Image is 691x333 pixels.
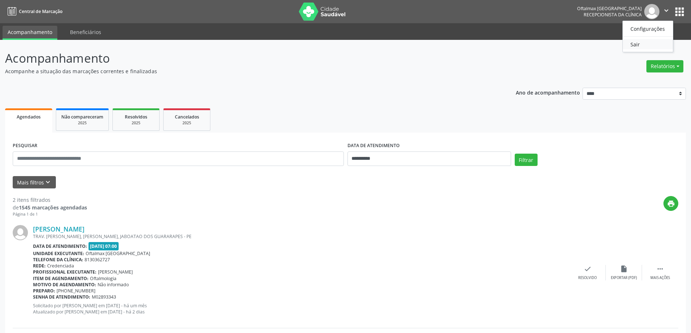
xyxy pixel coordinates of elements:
span: Recepcionista da clínica [584,12,642,18]
button: apps [673,5,686,18]
p: Acompanhe a situação das marcações correntes e finalizadas [5,67,482,75]
i: insert_drive_file [620,265,628,273]
a: Acompanhamento [3,26,57,40]
div: 2025 [169,120,205,126]
p: Solicitado por [PERSON_NAME] em [DATE] - há um mês Atualizado por [PERSON_NAME] em [DATE] - há 2 ... [33,303,569,315]
span: [DATE] 07:00 [89,242,119,250]
div: Resolvido [578,275,597,280]
a: [PERSON_NAME] [33,225,85,233]
div: Exportar (PDF) [611,275,637,280]
div: Oftalmax [GEOGRAPHIC_DATA] [577,5,642,12]
i:  [656,265,664,273]
b: Rede: [33,263,46,269]
p: Acompanhamento [5,49,482,67]
div: 2025 [61,120,103,126]
button: Mais filtroskeyboard_arrow_down [13,176,56,189]
span: Central de Marcação [19,8,62,14]
a: Configurações [623,24,673,34]
div: Página 1 de 1 [13,211,87,217]
ul:  [622,21,673,52]
span: 8130362727 [85,257,110,263]
img: img [644,4,659,19]
b: Senha de atendimento: [33,294,90,300]
span: M02893343 [92,294,116,300]
a: Beneficiários [65,26,106,38]
label: DATA DE ATENDIMENTO [347,140,400,151]
span: Cancelados [175,114,199,120]
img: img [13,225,28,240]
b: Profissional executante: [33,269,96,275]
button:  [659,4,673,19]
span: Oftalmologia [90,275,116,282]
strong: 1545 marcações agendadas [19,204,87,211]
button: Filtrar [515,154,538,166]
b: Data de atendimento: [33,243,87,249]
b: Motivo de agendamento: [33,282,96,288]
b: Item de agendamento: [33,275,89,282]
span: Agendados [17,114,41,120]
i: print [667,200,675,208]
span: [PHONE_NUMBER] [57,288,95,294]
span: Resolvidos [125,114,147,120]
button: print [663,196,678,211]
p: Ano de acompanhamento [516,88,580,97]
a: Central de Marcação [5,5,62,17]
span: Credenciada [47,263,74,269]
span: [PERSON_NAME] [98,269,133,275]
span: Não compareceram [61,114,103,120]
b: Telefone da clínica: [33,257,83,263]
div: TRAV. [PERSON_NAME], [PERSON_NAME], JABOATAO DOS GUARARAPES - PE [33,233,569,240]
div: de [13,204,87,211]
span: Não informado [98,282,129,288]
div: 2 itens filtrados [13,196,87,204]
b: Unidade executante: [33,250,84,257]
i: keyboard_arrow_down [44,178,52,186]
a: Sair [623,39,673,49]
div: 2025 [118,120,154,126]
span: Oftalmax [GEOGRAPHIC_DATA] [86,250,150,257]
label: PESQUISAR [13,140,37,151]
i:  [662,7,670,14]
b: Preparo: [33,288,55,294]
div: Mais ações [650,275,670,280]
i: check [584,265,592,273]
button: Relatórios [646,60,683,72]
